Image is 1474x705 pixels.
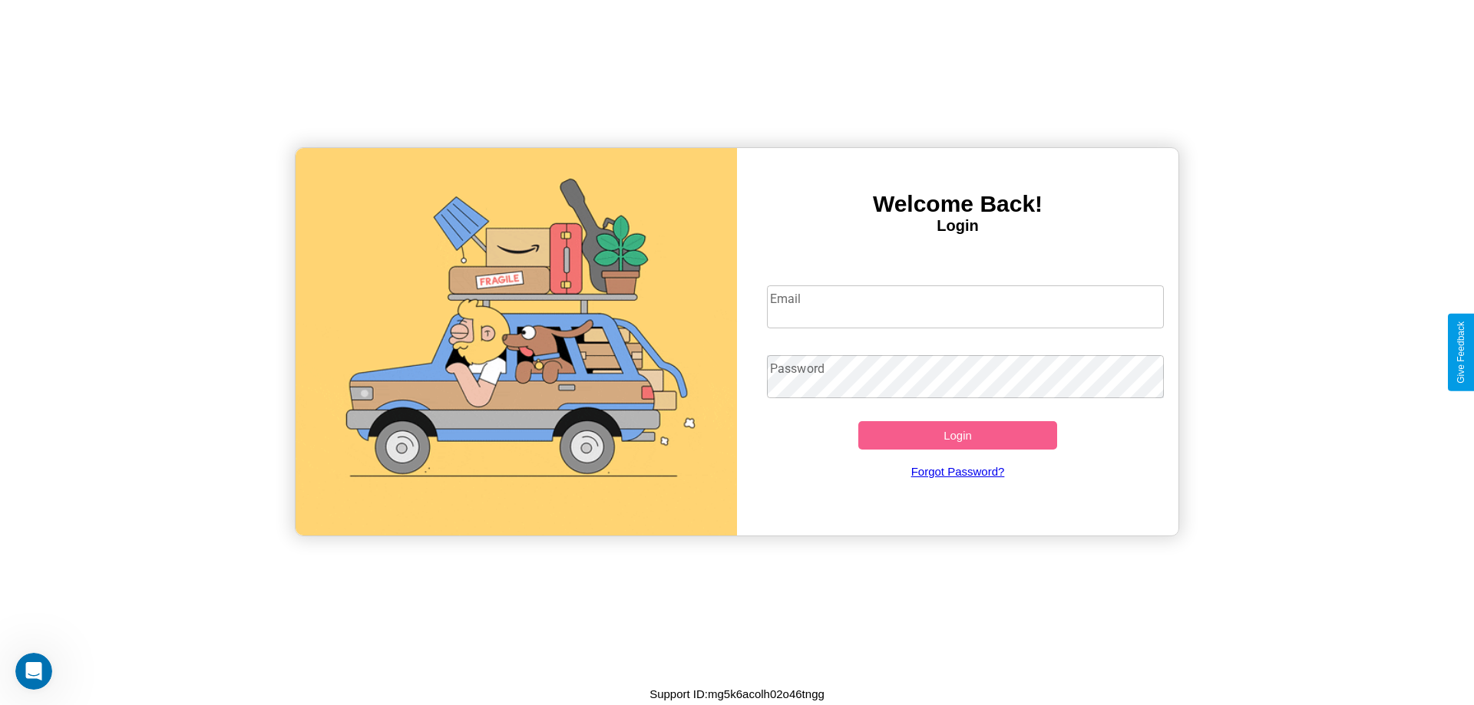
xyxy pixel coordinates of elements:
a: Forgot Password? [759,450,1157,493]
h4: Login [737,217,1178,235]
p: Support ID: mg5k6acolh02o46tngg [649,684,825,704]
div: Give Feedback [1456,321,1466,384]
h3: Welcome Back! [737,191,1178,217]
iframe: Intercom live chat [15,653,52,690]
img: gif [296,148,737,535]
button: Login [858,421,1057,450]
